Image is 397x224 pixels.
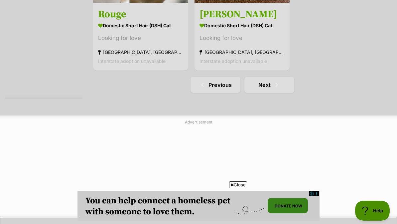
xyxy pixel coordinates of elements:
[191,77,240,93] a: Previous page
[195,3,290,70] a: [PERSON_NAME] Domestic Short Hair (DSH) Cat Looking for love [GEOGRAPHIC_DATA], [GEOGRAPHIC_DATA]...
[199,47,285,56] strong: [GEOGRAPHIC_DATA], [GEOGRAPHIC_DATA]
[98,47,183,56] strong: [GEOGRAPHIC_DATA], [GEOGRAPHIC_DATA]
[77,191,320,221] iframe: Advertisement
[98,20,183,30] strong: Domestic Short Hair (DSH) Cat
[229,181,247,188] span: Close
[244,77,294,93] a: Next page
[37,128,360,211] iframe: Advertisement
[199,20,285,30] strong: Domestic Short Hair (DSH) Cat
[98,8,183,20] h3: Rouge
[98,58,166,64] span: Interstate adoption unavailable
[355,201,390,221] iframe: Help Scout Beacon - Open
[199,8,285,20] h3: [PERSON_NAME]
[98,33,183,42] div: Looking for love
[92,77,392,93] nav: Pagination
[199,33,285,42] div: Looking for love
[93,3,188,70] a: Rouge Domestic Short Hair (DSH) Cat Looking for love [GEOGRAPHIC_DATA], [GEOGRAPHIC_DATA] Interst...
[199,58,267,64] span: Interstate adoption unavailable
